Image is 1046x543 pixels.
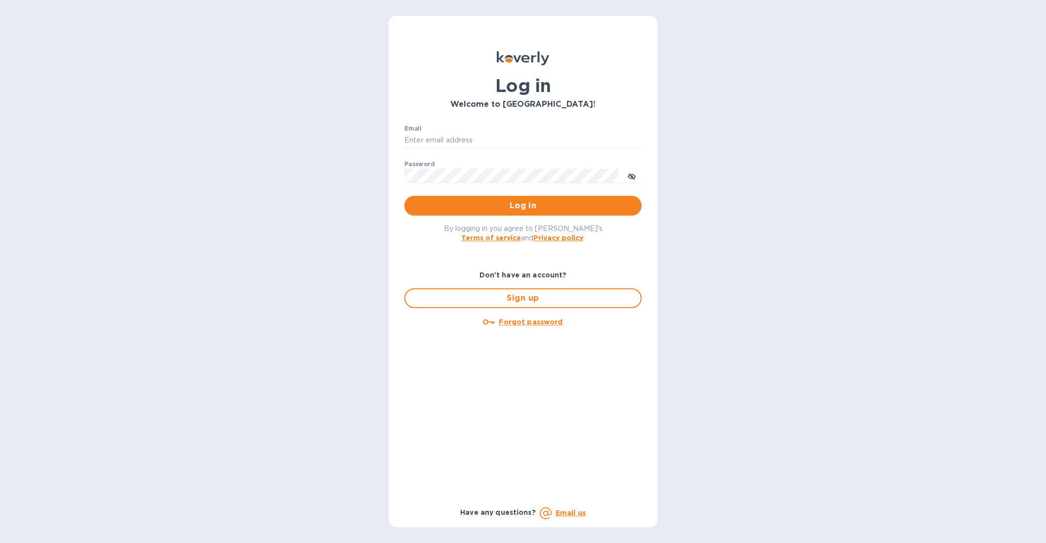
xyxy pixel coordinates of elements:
b: Have any questions? [460,508,536,516]
img: Koverly [497,51,549,65]
a: Terms of service [461,234,521,242]
a: Privacy policy [533,234,583,242]
b: Don't have an account? [479,271,567,279]
input: Enter email address [404,133,642,148]
label: Password [404,161,435,167]
h1: Log in [404,75,642,96]
button: Log in [404,196,642,216]
label: Email [404,126,422,132]
a: Email us [556,509,586,517]
h3: Welcome to [GEOGRAPHIC_DATA]! [404,100,642,109]
u: Forgot password [499,318,563,326]
span: By logging in you agree to [PERSON_NAME]'s and . [444,225,603,242]
button: toggle password visibility [622,166,642,185]
button: Sign up [404,288,642,308]
span: Sign up [413,292,633,304]
span: Log in [412,200,634,212]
